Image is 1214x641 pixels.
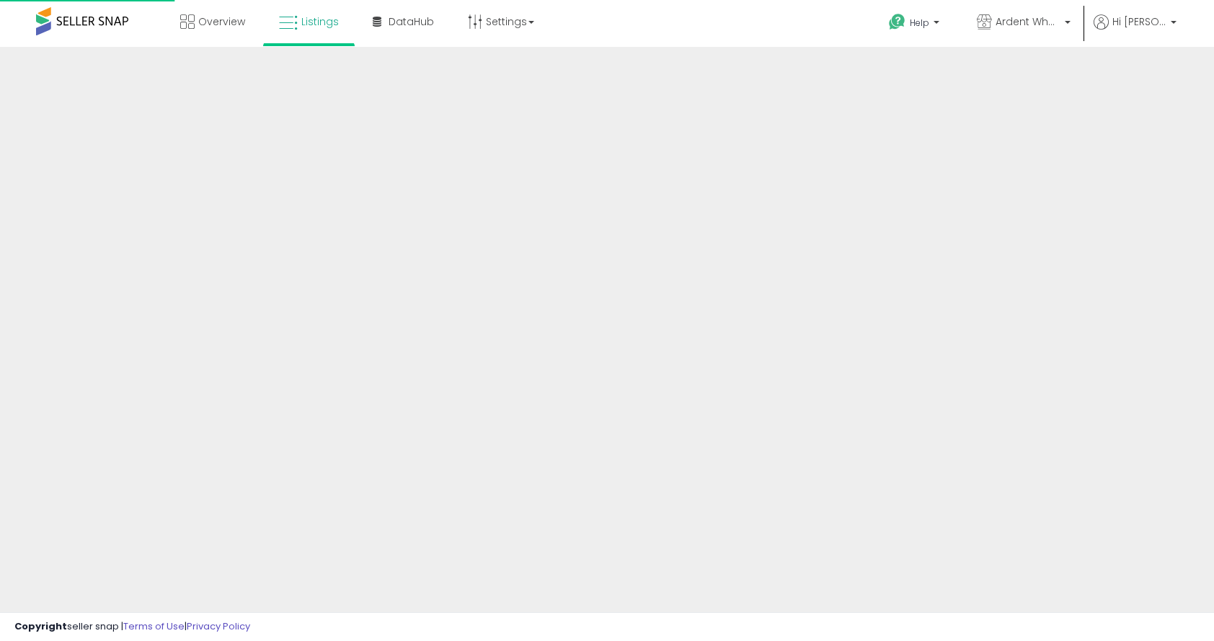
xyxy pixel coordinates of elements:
[910,17,929,29] span: Help
[14,620,250,634] div: seller snap | |
[888,13,906,31] i: Get Help
[1094,14,1177,47] a: Hi [PERSON_NAME]
[123,619,185,633] a: Terms of Use
[996,14,1060,29] span: Ardent Wholesale
[389,14,434,29] span: DataHub
[187,619,250,633] a: Privacy Policy
[1112,14,1166,29] span: Hi [PERSON_NAME]
[198,14,245,29] span: Overview
[14,619,67,633] strong: Copyright
[301,14,339,29] span: Listings
[877,2,954,47] a: Help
